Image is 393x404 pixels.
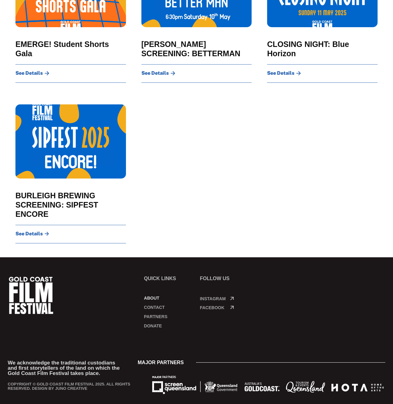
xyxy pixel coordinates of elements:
a: CLOSING NIGHT: Blue Horizon [267,40,378,58]
a: Instagram [200,296,226,301]
a: Facebook [230,306,234,309]
p: We acknowledge the traditional custodians and first storytellers of the land on which the Gold Co... [8,360,132,376]
a: Contact [144,304,194,310]
span: See Details [141,71,169,76]
p: Quick links [144,276,194,281]
p: COPYRIGHT © GOLD COAST FILM FESTIVAL 2025. ALL RIGHTS RESERVED. DESIGN BY JUNO CREATIVE [8,382,132,391]
a: BURLEIGH BREWING SCREENING: SIPFEST ENCORE [15,191,126,219]
a: Partners [144,314,194,320]
a: EMERGE! Student Shorts Gala [15,40,126,58]
a: See Details [141,71,175,76]
a: [PERSON_NAME] SCREENING: BETTERMAN [141,40,252,58]
a: Donate [144,323,194,329]
span: See Details [267,71,295,76]
a: Instagram [230,297,234,300]
a: See Details [15,231,49,236]
a: See Details [267,71,301,76]
p: FOLLOW US [200,276,249,281]
a: Facebook [200,305,224,310]
nav: Menu [144,295,194,329]
span: See Details [15,231,43,236]
a: See Details [15,71,49,76]
span: See Details [15,71,43,76]
a: About [144,295,194,301]
span: MAJOR PARTNERS [138,360,184,365]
